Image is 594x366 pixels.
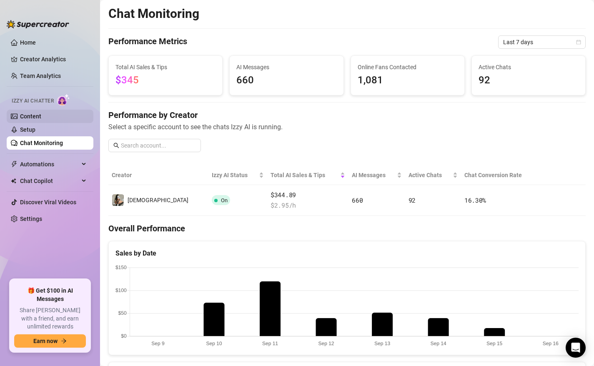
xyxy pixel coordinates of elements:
[267,165,348,185] th: Total AI Sales & Tips
[108,35,187,49] h4: Performance Metrics
[576,40,581,45] span: calendar
[128,197,188,203] span: [DEMOGRAPHIC_DATA]
[20,126,35,133] a: Setup
[20,53,87,66] a: Creator Analytics
[503,36,581,48] span: Last 7 days
[348,165,405,185] th: AI Messages
[57,94,70,106] img: AI Chatter
[405,165,461,185] th: Active Chats
[20,73,61,79] a: Team Analytics
[409,196,416,204] span: 92
[358,63,458,72] span: Online Fans Contacted
[11,161,18,168] span: thunderbolt
[14,287,86,303] span: 🎁 Get $100 in AI Messages
[20,113,41,120] a: Content
[108,109,586,121] h4: Performance by Creator
[566,338,586,358] div: Open Intercom Messenger
[352,170,395,180] span: AI Messages
[121,141,196,150] input: Search account...
[7,20,69,28] img: logo-BBDzfeDw.svg
[33,338,58,344] span: Earn now
[14,334,86,348] button: Earn nowarrow-right
[208,165,267,185] th: Izzy AI Status
[20,158,79,171] span: Automations
[115,248,579,258] div: Sales by Date
[108,122,586,132] span: Select a specific account to see the chats Izzy AI is running.
[11,178,16,184] img: Chat Copilot
[115,63,216,72] span: Total AI Sales & Tips
[479,63,579,72] span: Active Chats
[20,39,36,46] a: Home
[20,174,79,188] span: Chat Copilot
[20,199,76,206] a: Discover Viral Videos
[212,170,257,180] span: Izzy AI Status
[14,306,86,331] span: Share [PERSON_NAME] with a friend, and earn unlimited rewards
[20,140,63,146] a: Chat Monitoring
[221,197,228,203] span: On
[20,216,42,222] a: Settings
[12,97,54,105] span: Izzy AI Chatter
[108,165,208,185] th: Creator
[115,74,139,86] span: $345
[409,170,451,180] span: Active Chats
[236,63,336,72] span: AI Messages
[271,201,345,211] span: $ 2.95 /h
[352,196,363,204] span: 660
[461,165,538,185] th: Chat Conversion Rate
[236,73,336,88] span: 660
[61,338,67,344] span: arrow-right
[271,190,345,200] span: $344.89
[112,194,124,206] img: Goddess
[113,143,119,148] span: search
[479,73,579,88] span: 92
[108,6,199,22] h2: Chat Monitoring
[108,223,586,234] h4: Overall Performance
[464,196,486,204] span: 16.30 %
[358,73,458,88] span: 1,081
[271,170,338,180] span: Total AI Sales & Tips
